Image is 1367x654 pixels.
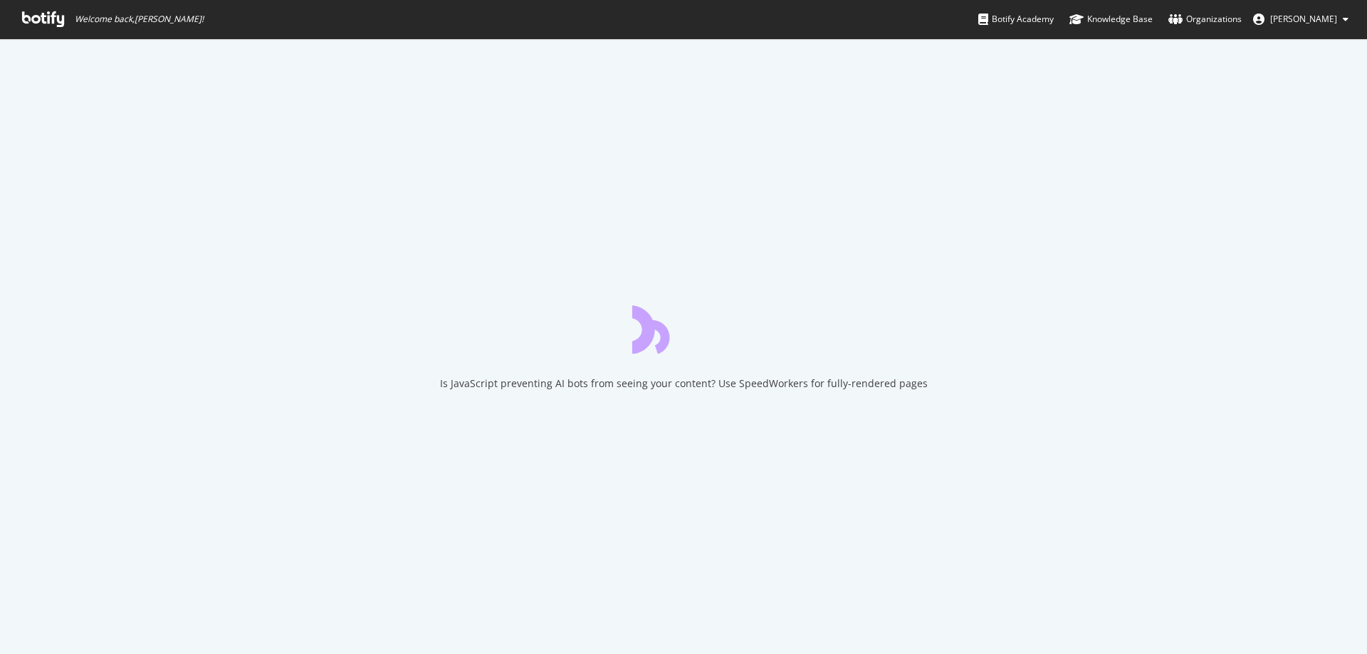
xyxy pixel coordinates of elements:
[440,376,928,391] div: Is JavaScript preventing AI bots from seeing your content? Use SpeedWorkers for fully-rendered pages
[1242,8,1360,31] button: [PERSON_NAME]
[1168,12,1242,26] div: Organizations
[1270,13,1337,25] span: Phil McDonald
[75,14,204,25] span: Welcome back, [PERSON_NAME] !
[1069,12,1153,26] div: Knowledge Base
[978,12,1054,26] div: Botify Academy
[632,302,735,354] div: animation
